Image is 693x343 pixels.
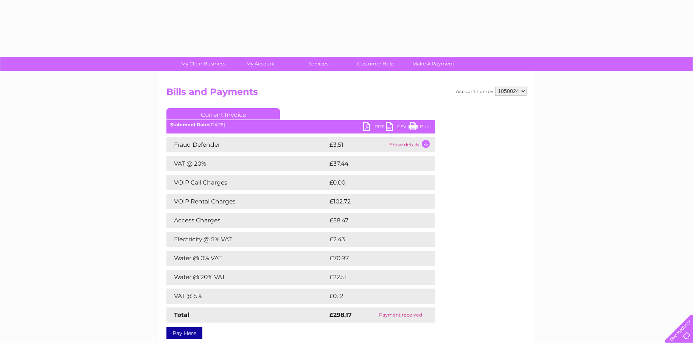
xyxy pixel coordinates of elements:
td: £102.72 [328,194,421,209]
td: Access Charges [166,213,328,228]
div: [DATE] [166,122,435,127]
a: Customer Help [345,57,407,71]
td: Show details [388,137,435,152]
h2: Bills and Payments [166,87,527,101]
td: £3.51 [328,137,388,152]
div: Account number [456,87,527,96]
a: Print [409,122,431,133]
td: Electricity @ 5% VAT [166,232,328,247]
td: VOIP Call Charges [166,175,328,190]
td: £37.44 [328,156,420,171]
td: £0.00 [328,175,418,190]
a: My Clear Business [172,57,235,71]
td: VOIP Rental Charges [166,194,328,209]
a: Services [287,57,350,71]
td: VAT @ 20% [166,156,328,171]
strong: £298.17 [329,311,352,318]
a: CSV [386,122,409,133]
td: £58.47 [328,213,420,228]
a: Pay Here [166,327,202,339]
td: Payment received [366,307,435,323]
a: Current Invoice [166,108,280,120]
td: £22.51 [328,270,419,285]
td: Water @ 20% VAT [166,270,328,285]
a: My Account [230,57,292,71]
a: PDF [363,122,386,133]
b: Statement Date: [170,122,209,127]
td: £2.43 [328,232,417,247]
td: Fraud Defender [166,137,328,152]
td: VAT @ 5% [166,289,328,304]
strong: Total [174,311,190,318]
td: Water @ 0% VAT [166,251,328,266]
td: £70.97 [328,251,420,266]
td: £0.12 [328,289,416,304]
a: Make A Payment [402,57,465,71]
